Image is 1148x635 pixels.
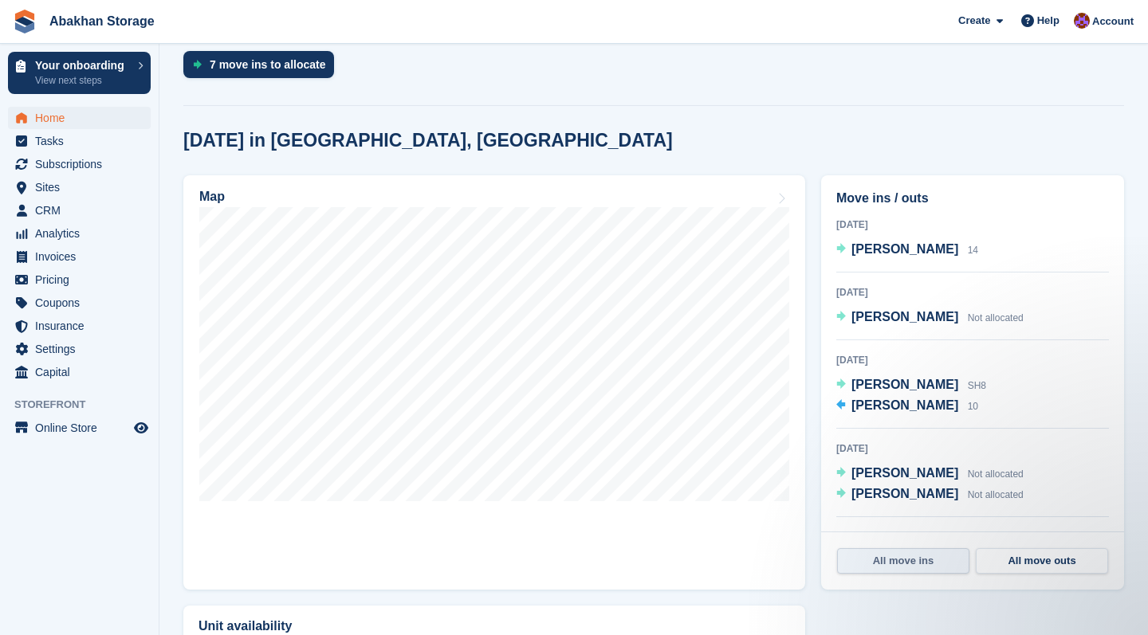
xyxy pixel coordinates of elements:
[851,466,958,480] span: [PERSON_NAME]
[851,310,958,323] span: [PERSON_NAME]
[851,242,958,256] span: [PERSON_NAME]
[836,285,1109,300] div: [DATE]
[35,222,131,245] span: Analytics
[35,107,131,129] span: Home
[35,199,131,221] span: CRM
[8,315,151,337] a: menu
[8,417,151,439] a: menu
[35,338,131,360] span: Settings
[836,530,1109,544] div: [DATE]
[976,548,1108,574] a: All move outs
[836,484,1024,505] a: [PERSON_NAME] Not allocated
[968,468,1024,480] span: Not allocated
[210,58,326,71] div: 7 move ins to allocate
[836,396,978,417] a: [PERSON_NAME] 10
[8,52,151,94] a: Your onboarding View next steps
[836,218,1109,232] div: [DATE]
[851,487,958,500] span: [PERSON_NAME]
[8,292,151,314] a: menu
[193,60,202,69] img: move_ins_to_allocate_icon-fdf77a2bb77ea45bf5b3d319d69a93e2d87916cf1d5bf7949dd705db3b84f3ca.svg
[132,418,151,437] a: Preview store
[851,378,958,391] span: [PERSON_NAME]
[35,269,131,291] span: Pricing
[1037,13,1060,29] span: Help
[836,464,1024,484] a: [PERSON_NAME] Not allocated
[836,240,978,261] a: [PERSON_NAME] 14
[8,222,151,245] a: menu
[851,398,958,412] span: [PERSON_NAME]
[8,130,151,152] a: menu
[8,176,151,198] a: menu
[35,292,131,314] span: Coupons
[43,8,161,34] a: Abakhan Storage
[836,353,1109,367] div: [DATE]
[35,130,131,152] span: Tasks
[958,13,990,29] span: Create
[836,441,1109,456] div: [DATE]
[35,245,131,268] span: Invoices
[183,130,673,151] h2: [DATE] in [GEOGRAPHIC_DATA], [GEOGRAPHIC_DATA]
[35,176,131,198] span: Sites
[8,199,151,221] a: menu
[836,375,986,396] a: [PERSON_NAME] SH8
[968,380,986,391] span: SH8
[968,489,1024,500] span: Not allocated
[14,397,159,413] span: Storefront
[35,60,130,71] p: Your onboarding
[183,51,342,86] a: 7 move ins to allocate
[35,73,130,88] p: View next steps
[8,361,151,383] a: menu
[837,548,969,574] a: All move ins
[968,312,1024,323] span: Not allocated
[13,10,37,33] img: stora-icon-8386f47178a22dfd0bd8f6a31ec36ba5ce8667c1dd55bd0f319d3a0aa187defe.svg
[8,107,151,129] a: menu
[35,417,131,439] span: Online Store
[8,269,151,291] a: menu
[1092,14,1134,29] span: Account
[8,153,151,175] a: menu
[968,245,978,256] span: 14
[35,361,131,383] span: Capital
[8,338,151,360] a: menu
[183,175,805,590] a: Map
[199,190,225,204] h2: Map
[836,189,1109,208] h2: Move ins / outs
[836,308,1024,328] a: [PERSON_NAME] Not allocated
[8,245,151,268] a: menu
[35,315,131,337] span: Insurance
[35,153,131,175] span: Subscriptions
[968,401,978,412] span: 10
[199,619,292,633] h2: Unit availability
[1074,13,1090,29] img: William Abakhan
